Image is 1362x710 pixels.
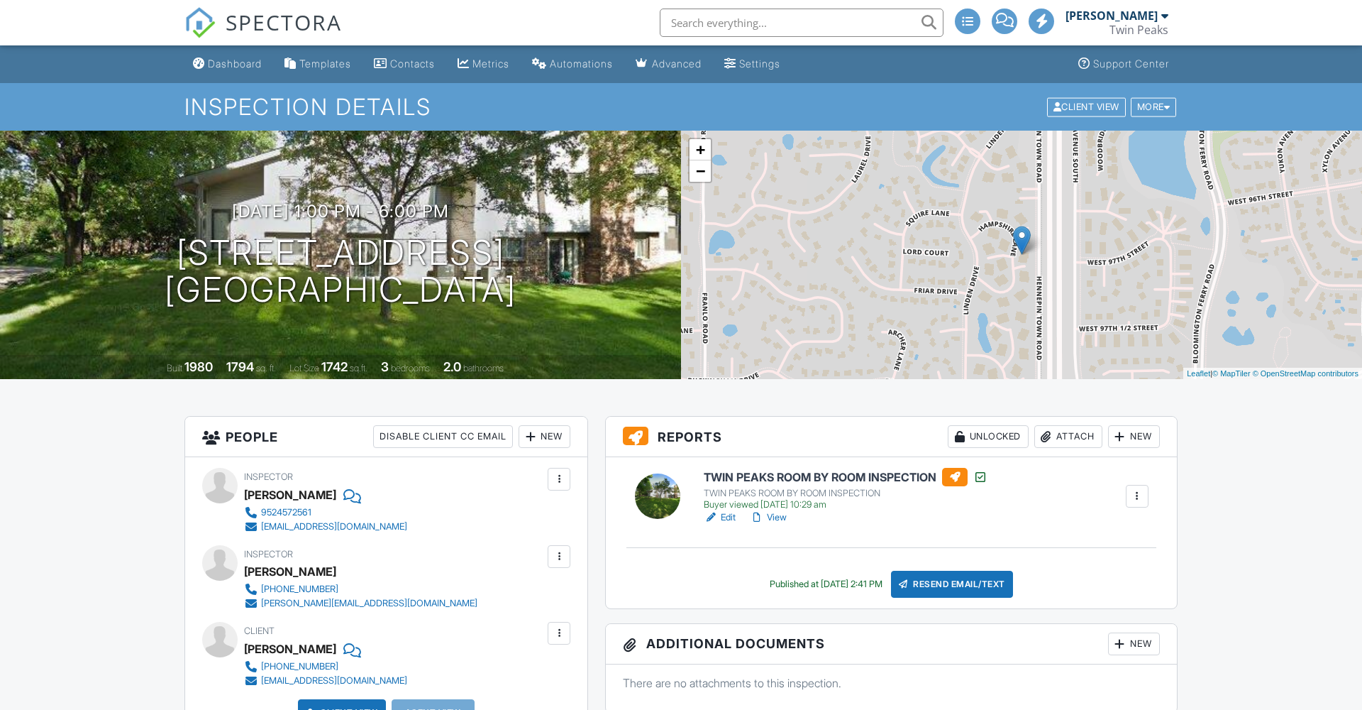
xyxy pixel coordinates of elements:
[321,359,348,374] div: 1742
[244,582,477,596] a: [PHONE_NUMBER]
[1093,58,1169,70] div: Support Center
[1034,425,1102,448] div: Attach
[299,58,351,70] div: Templates
[244,484,336,506] div: [PERSON_NAME]
[1047,97,1126,116] div: Client View
[187,51,267,77] a: Dashboard
[606,624,1177,665] h3: Additional Documents
[750,510,787,525] a: View
[226,359,254,374] div: 1794
[261,507,311,518] div: 9524572561
[463,363,504,373] span: bathrooms
[704,510,736,525] a: Edit
[526,51,619,77] a: Automations (Advanced)
[1108,633,1160,655] div: New
[704,499,987,510] div: Buyer viewed [DATE] 10:29 am
[519,425,570,448] div: New
[690,139,711,160] a: Zoom in
[244,520,407,534] a: [EMAIL_ADDRESS][DOMAIN_NAME]
[690,160,711,182] a: Zoom out
[1253,369,1358,378] a: © OpenStreetMap contributors
[472,58,509,70] div: Metrics
[261,584,338,595] div: [PHONE_NUMBER]
[244,638,336,660] div: [PERSON_NAME]
[184,19,342,49] a: SPECTORA
[244,626,275,636] span: Client
[719,51,786,77] a: Settings
[1212,369,1251,378] a: © MapTiler
[381,359,389,374] div: 3
[256,363,276,373] span: sq. ft.
[652,58,702,70] div: Advanced
[891,571,1013,598] div: Resend Email/Text
[184,94,1178,119] h1: Inspection Details
[704,468,987,486] h6: TWIN PEAKS ROOM BY ROOM INSPECTION
[1187,369,1210,378] a: Leaflet
[208,58,262,70] div: Dashboard
[704,488,987,499] div: TWIN PEAKS ROOM BY ROOM INSPECTION
[165,234,516,310] h1: [STREET_ADDRESS] [GEOGRAPHIC_DATA]
[244,471,293,482] span: Inspector
[948,425,1029,448] div: Unlocked
[443,359,461,374] div: 2.0
[606,417,1177,457] h3: Reports
[739,58,780,70] div: Settings
[1131,97,1177,116] div: More
[452,51,515,77] a: Metrics
[1046,101,1129,111] a: Client View
[391,363,430,373] span: bedrooms
[244,660,407,674] a: [PHONE_NUMBER]
[167,363,182,373] span: Built
[279,51,357,77] a: Templates
[244,561,336,582] div: [PERSON_NAME]
[184,7,216,38] img: The Best Home Inspection Software - Spectora
[226,7,342,37] span: SPECTORA
[261,521,407,532] div: [EMAIL_ADDRESS][DOMAIN_NAME]
[1065,9,1158,23] div: [PERSON_NAME]
[261,661,338,672] div: [PHONE_NUMBER]
[232,202,449,221] h3: [DATE] 1:00 pm - 6:00 pm
[244,596,477,611] a: [PERSON_NAME][EMAIL_ADDRESS][DOMAIN_NAME]
[630,51,707,77] a: Advanced
[244,549,293,559] span: Inspector
[550,58,613,70] div: Automations
[368,51,441,77] a: Contacts
[1073,51,1175,77] a: Support Center
[289,363,319,373] span: Lot Size
[184,359,213,374] div: 1980
[261,675,407,687] div: [EMAIL_ADDRESS][DOMAIN_NAME]
[373,425,513,448] div: Disable Client CC Email
[261,598,477,609] div: [PERSON_NAME][EMAIL_ADDRESS][DOMAIN_NAME]
[390,58,435,70] div: Contacts
[623,675,1160,691] p: There are no attachments to this inspection.
[244,674,407,688] a: [EMAIL_ADDRESS][DOMAIN_NAME]
[1109,23,1168,37] div: Twin Peaks
[185,417,587,457] h3: People
[244,506,407,520] a: 9524572561
[704,468,987,510] a: TWIN PEAKS ROOM BY ROOM INSPECTION TWIN PEAKS ROOM BY ROOM INSPECTION Buyer viewed [DATE] 10:29 am
[1183,368,1362,380] div: |
[770,579,882,590] div: Published at [DATE] 2:41 PM
[1108,425,1160,448] div: New
[350,363,367,373] span: sq.ft.
[660,9,943,37] input: Search everything...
